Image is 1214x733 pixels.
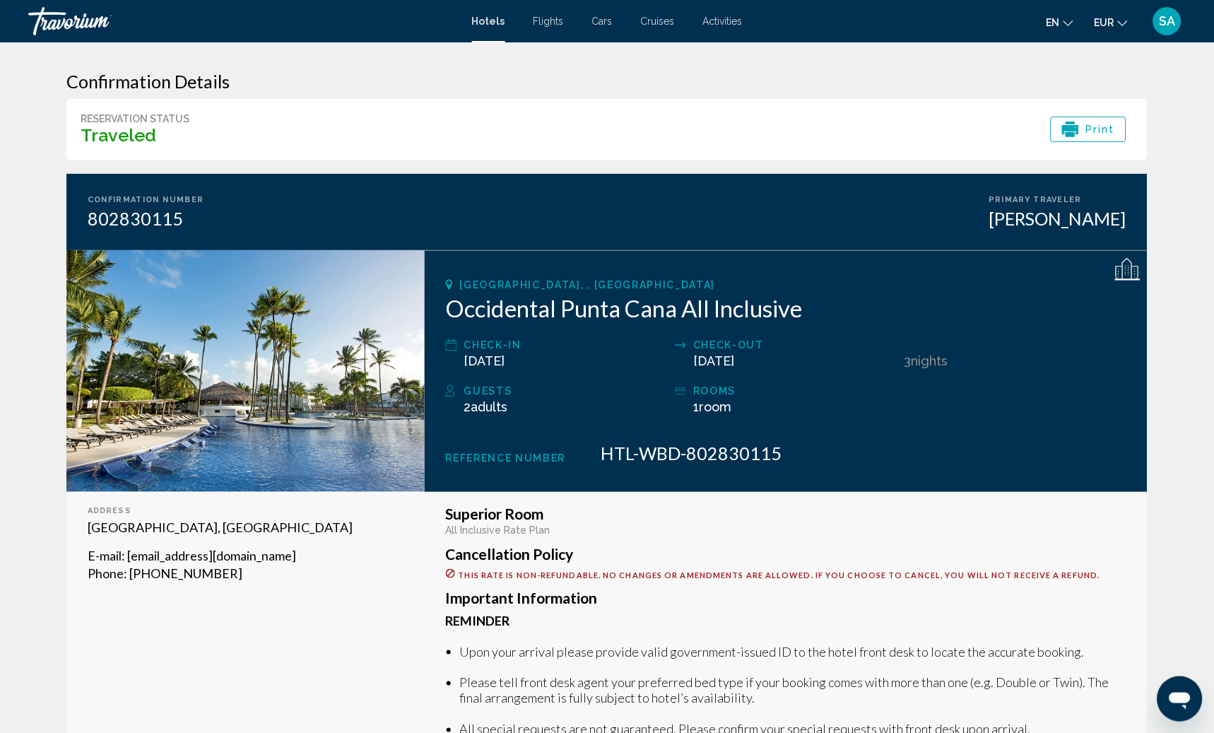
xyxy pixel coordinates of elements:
div: Check-out [693,336,897,353]
p: [GEOGRAPHIC_DATA], [GEOGRAPHIC_DATA] [88,519,403,536]
span: [DATE] [693,353,734,368]
div: Confirmation Number [88,195,204,204]
span: Nights [912,353,948,368]
div: [PERSON_NAME] [989,208,1126,229]
li: Please tell front desk agent your preferred bed type if your booking comes with more than one (e.... [460,675,1126,706]
span: All Inclusive Rate Plan [446,524,550,536]
span: This rate is non-refundable. No changes or amendments are allowed. If you choose to cancel, you w... [459,570,1100,580]
div: rooms [693,382,897,399]
h3: Cancellation Policy [446,546,1126,562]
div: Guests [464,382,668,399]
button: User Menu [1149,6,1186,36]
b: Reminder [446,613,510,628]
span: SA [1160,14,1176,28]
iframe: Button to launch messaging window [1157,676,1203,722]
a: Flights [534,16,564,27]
h3: Confirmation Details [66,71,1148,92]
a: Cruises [641,16,675,27]
a: Activities [703,16,743,27]
a: Travorium [28,7,458,35]
div: Reservation Status [81,113,189,124]
h3: Important Information [446,590,1126,606]
span: [DATE] [464,353,505,368]
span: Print [1086,117,1116,141]
div: Address [88,506,403,515]
a: Cars [592,16,613,27]
span: 1 [693,399,731,414]
span: 3 [904,353,912,368]
span: 2 [464,399,508,414]
button: Change currency [1095,12,1128,33]
span: en [1047,17,1060,28]
li: Upon your arrival please provide valid government-issued ID to the hotel front desk to locate the... [460,644,1126,659]
span: Reference Number [446,452,566,464]
span: Phone [88,565,124,581]
div: Check-in [464,336,668,353]
span: : [PHONE_NUMBER] [124,565,242,581]
span: EUR [1095,17,1114,28]
h2: Occidental Punta Cana All Inclusive [446,294,1126,322]
h3: Superior Room [446,506,1126,522]
span: E-mail [88,548,122,563]
div: 802830115 [88,208,204,229]
div: Primary Traveler [989,195,1126,204]
span: Adults [471,399,508,414]
span: HTL-WBD-802830115 [601,442,782,464]
button: Change language [1047,12,1073,33]
h3: Traveled [81,124,189,146]
a: Hotels [472,16,505,27]
span: : [EMAIL_ADDRESS][DOMAIN_NAME] [122,548,296,563]
button: Print [1051,117,1127,142]
span: [GEOGRAPHIC_DATA], , [GEOGRAPHIC_DATA] [460,279,716,291]
span: Room [699,399,731,414]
